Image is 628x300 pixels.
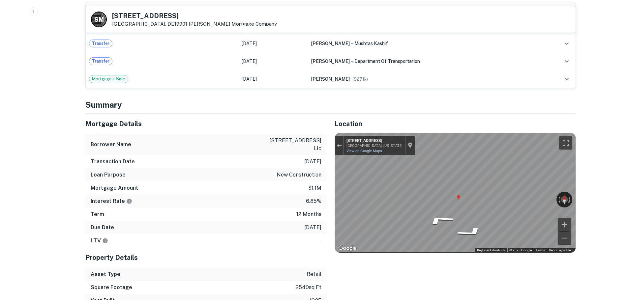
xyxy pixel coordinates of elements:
button: Toggle fullscreen view [559,136,572,150]
span: Transfer [89,40,112,47]
span: © 2025 Google [509,248,532,252]
button: Zoom in [558,218,571,231]
p: [GEOGRAPHIC_DATA], DE19901 [112,21,277,27]
a: [PERSON_NAME] Mortgage Company [189,21,277,27]
iframe: Chat Widget [595,247,628,279]
p: 2540 sq ft [296,284,321,291]
p: $1.1m [308,184,321,192]
path: Go Southeast, N Dupont Hwy [446,225,495,240]
button: Exit the Street View [335,141,344,150]
span: department of transportation [354,59,420,64]
button: Zoom out [558,232,571,245]
button: Keyboard shortcuts [477,248,505,253]
p: [DATE] [304,158,321,166]
a: Open this area in Google Maps (opens a new window) [337,244,358,253]
div: → [311,58,536,65]
a: View on Google Maps [346,149,382,153]
p: 6.85% [306,197,321,205]
h5: [STREET_ADDRESS] [112,13,277,19]
svg: LTVs displayed on the website are for informational purposes only and may be reported incorrectly... [102,238,108,244]
p: [STREET_ADDRESS] llc [262,137,321,152]
span: ($ 271k ) [352,77,368,82]
h6: Transaction Date [91,158,135,166]
td: [DATE] [238,70,308,88]
svg: The interest rates displayed on the website are for informational purposes only and may be report... [126,198,132,204]
p: 12 months [296,210,321,218]
path: Go Northwest, N Dupont Hwy [415,212,464,228]
h5: Location [335,119,576,129]
h6: Square Footage [91,284,132,291]
h5: Property Details [85,253,327,262]
span: [PERSON_NAME] [311,41,350,46]
span: Mortgage + Sale [89,76,128,82]
div: [STREET_ADDRESS] [346,138,403,144]
td: [DATE] [238,52,308,70]
h6: Loan Purpose [91,171,126,179]
a: Report a problem [549,248,574,252]
td: [DATE] [238,35,308,52]
p: retail [307,270,321,278]
th: Summary [308,2,540,17]
th: Type [86,2,238,17]
button: Rotate clockwise [568,192,572,207]
button: Rotate counterclockwise [556,192,561,207]
h6: Asset Type [91,270,120,278]
p: [DATE] [304,224,321,232]
p: - [319,237,321,245]
th: Record Date [238,2,308,17]
img: Google [337,244,358,253]
a: Show location on map [408,142,412,149]
div: Map [335,133,576,252]
h4: Summary [85,99,576,111]
h5: Mortgage Details [85,119,327,129]
h6: Interest Rate [91,197,132,205]
div: → [311,40,536,47]
button: expand row [561,73,572,85]
p: new construction [277,171,321,179]
span: [PERSON_NAME] [311,76,350,82]
span: Transfer [89,58,112,65]
p: S M [94,15,103,24]
button: expand row [561,38,572,49]
div: Street View [335,133,576,252]
a: Terms (opens in new tab) [536,248,545,252]
div: [GEOGRAPHIC_DATA], [US_STATE] [346,144,403,148]
button: expand row [561,56,572,67]
h6: Mortgage Amount [91,184,138,192]
h6: Borrower Name [91,141,131,149]
span: [PERSON_NAME] [311,59,350,64]
h6: Due Date [91,224,114,232]
h6: Term [91,210,104,218]
h6: LTV [91,237,108,245]
button: Reset the view [561,192,568,207]
span: mushtas kashif [354,41,388,46]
